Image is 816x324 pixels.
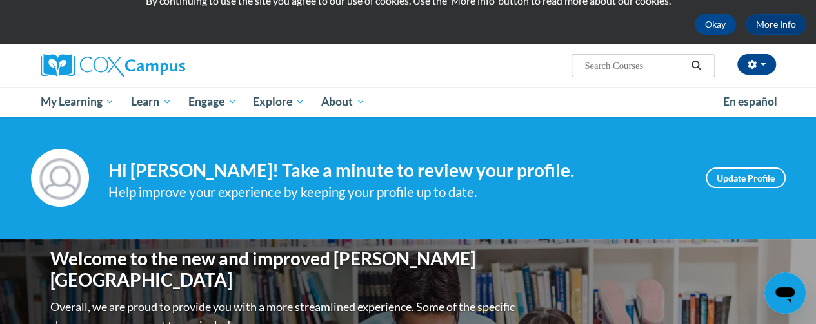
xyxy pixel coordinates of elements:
[244,87,313,117] a: Explore
[41,54,273,77] a: Cox Campus
[108,182,686,203] div: Help improve your experience by keeping your profile up to date.
[321,94,365,110] span: About
[723,95,777,108] span: En español
[31,149,89,207] img: Profile Image
[131,94,172,110] span: Learn
[31,87,786,117] div: Main menu
[253,94,304,110] span: Explore
[108,160,686,182] h4: Hi [PERSON_NAME]! Take a minute to review your profile.
[188,94,237,110] span: Engage
[706,167,786,188] a: Update Profile
[32,87,123,117] a: My Learning
[40,94,114,110] span: My Learning
[764,272,806,314] iframe: Button to launch messaging window
[746,14,806,35] a: More Info
[737,54,776,75] button: Account Settings
[123,87,180,117] a: Learn
[41,54,185,77] img: Cox Campus
[695,14,736,35] button: Okay
[180,87,245,117] a: Engage
[583,58,686,73] input: Search Courses
[50,248,518,291] h1: Welcome to the new and improved [PERSON_NAME][GEOGRAPHIC_DATA]
[715,88,786,115] a: En español
[686,58,706,73] button: Search
[313,87,373,117] a: About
